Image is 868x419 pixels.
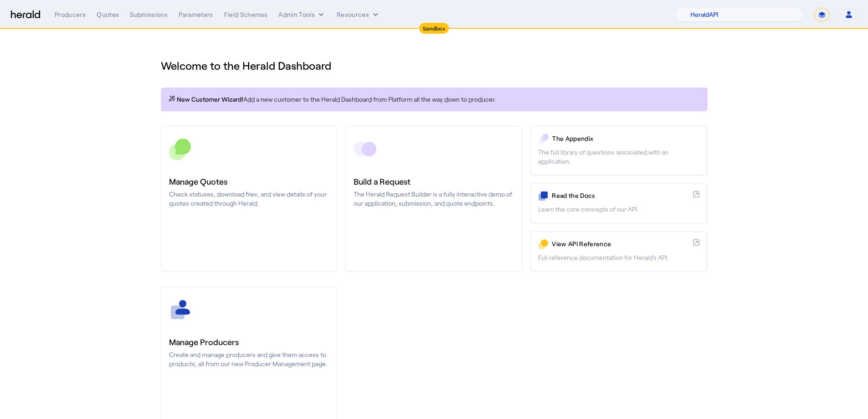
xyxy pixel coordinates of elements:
[169,190,330,208] p: Check statuses, download files, and view details of your quotes created through Herald.
[169,350,330,368] p: Create and manage producers and give them access to products, all from our new Producer Managemen...
[177,95,243,104] span: New Customer Wizard!
[278,10,326,19] button: internal dropdown menu
[552,134,699,143] p: The Appendix
[337,10,380,19] button: Resources dropdown menu
[419,23,449,34] div: Sandbox
[130,10,168,19] div: Submissions
[354,175,514,188] h3: Build a Request
[161,58,708,73] h1: Welcome to the Herald Dashboard
[538,148,699,166] p: The full library of questions associated with an application.
[538,253,699,262] p: Full reference documentation for Herald's API.
[179,10,213,19] div: Parameters
[354,190,514,208] p: The Herald Request Builder is a fully interactive demo of our application, submission, and quote ...
[169,175,330,188] h3: Manage Quotes
[11,10,40,19] img: Herald Logo
[530,126,707,176] a: The AppendixThe full library of questions associated with an application.
[538,205,699,214] p: Learn the core concepts of our API.
[161,126,338,272] a: Manage QuotesCheck statuses, download files, and view details of your quotes created through Herald.
[168,95,700,104] p: Add a new customer to the Herald Dashboard from Platform all the way down to producer.
[97,10,119,19] div: Quotes
[224,10,268,19] div: Field Schemas
[552,191,689,200] p: Read the Docs
[55,10,86,19] div: Producers
[530,231,707,272] a: View API ReferenceFull reference documentation for Herald's API.
[552,239,689,248] p: View API Reference
[169,336,330,348] h3: Manage Producers
[530,183,707,223] a: Read the DocsLearn the core concepts of our API.
[345,126,523,272] a: Build a RequestThe Herald Request Builder is a fully interactive demo of our application, submiss...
